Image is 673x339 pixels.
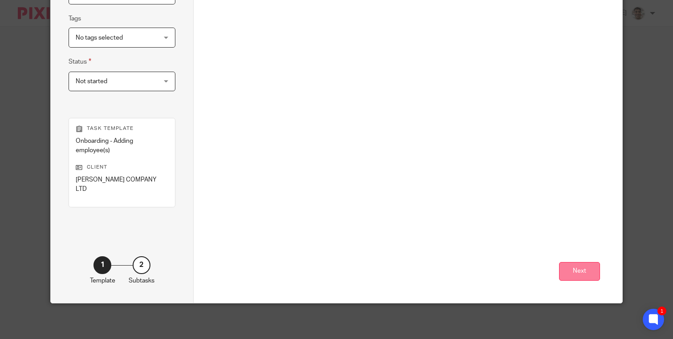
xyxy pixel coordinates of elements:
div: 2 [133,256,150,274]
p: [PERSON_NAME] COMPANY LTD [76,175,168,194]
button: Next [559,262,600,281]
label: Tags [69,14,81,23]
label: Status [69,56,91,67]
p: Client [76,164,168,171]
span: Not started [76,78,107,85]
p: Task template [76,125,168,132]
p: Onboarding - Adding employee(s) [76,137,168,155]
p: Subtasks [129,276,154,285]
div: 1 [657,307,666,315]
div: 1 [93,256,111,274]
p: Template [90,276,115,285]
span: No tags selected [76,35,123,41]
